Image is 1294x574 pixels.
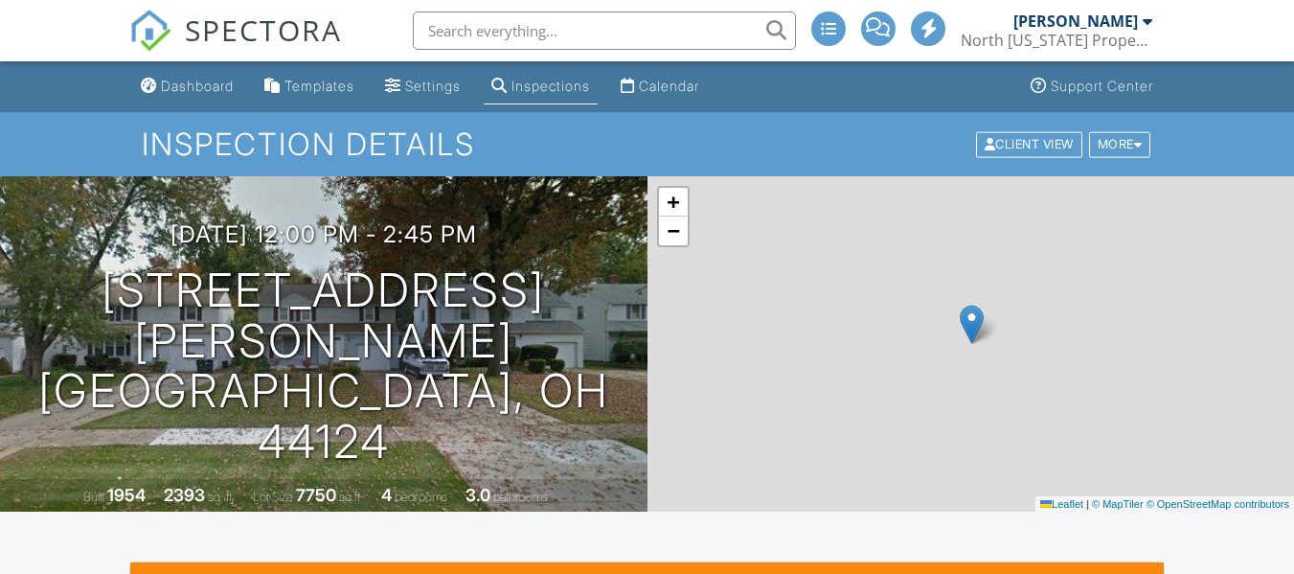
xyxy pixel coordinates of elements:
[1013,11,1138,31] div: [PERSON_NAME]
[613,69,707,104] a: Calendar
[961,31,1152,50] div: North Ohio Property Inspection
[257,69,362,104] a: Templates
[974,136,1087,150] a: Client View
[1040,498,1083,510] a: Leaflet
[170,221,477,247] h3: [DATE] 12:00 pm - 2:45 pm
[185,10,342,50] span: SPECTORA
[296,485,336,505] div: 7750
[142,127,1152,161] h1: Inspection Details
[1146,498,1289,510] a: © OpenStreetMap contributors
[667,218,679,242] span: −
[377,69,468,104] a: Settings
[31,265,617,468] h1: [STREET_ADDRESS][PERSON_NAME] [GEOGRAPHIC_DATA], OH 44124
[484,69,598,104] a: Inspections
[639,78,699,94] div: Calendar
[83,490,104,504] span: Built
[1023,69,1161,104] a: Support Center
[381,485,392,505] div: 4
[208,490,235,504] span: sq. ft.
[107,485,146,505] div: 1954
[1086,498,1089,510] span: |
[465,485,490,505] div: 3.0
[1089,131,1151,157] div: More
[1051,78,1153,94] div: Support Center
[1092,498,1144,510] a: © MapTiler
[129,26,342,66] a: SPECTORA
[405,78,461,94] div: Settings
[659,217,688,245] a: Zoom out
[164,485,205,505] div: 2393
[395,490,447,504] span: bedrooms
[667,190,679,214] span: +
[511,78,590,94] div: Inspections
[659,188,688,217] a: Zoom in
[339,490,363,504] span: sq.ft.
[253,490,293,504] span: Lot Size
[493,490,548,504] span: bathrooms
[129,10,171,52] img: The Best Home Inspection Software - Spectora
[976,131,1082,157] div: Client View
[161,78,234,94] div: Dashboard
[284,78,354,94] div: Templates
[133,69,241,104] a: Dashboard
[413,11,796,50] input: Search everything...
[960,305,984,344] img: Marker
